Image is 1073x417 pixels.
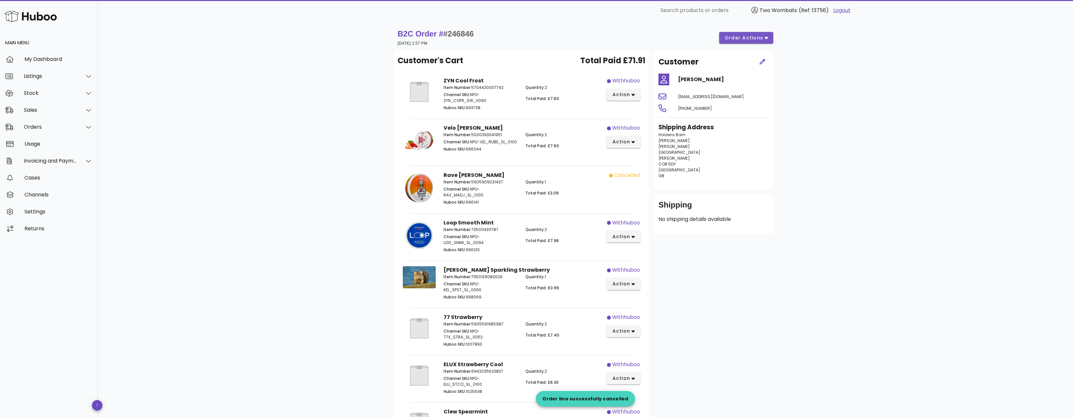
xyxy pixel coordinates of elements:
[444,199,466,205] span: Huboo SKU:
[24,56,93,62] div: My Dashboard
[444,219,494,226] strong: Loop Smooth Mint
[525,332,559,338] span: Total Paid: £7.40
[612,77,640,85] div: withhuboo
[525,85,545,90] span: Quantity:
[612,280,630,287] span: action
[444,186,518,198] p: NPO-RAV_MADJ_SL_0100
[525,190,559,196] span: Total Paid: £3.09
[612,124,640,132] div: withhuboo
[444,179,471,185] span: Item Number:
[678,106,712,111] span: [PHONE_NUMBER]
[444,368,518,374] p: 6942035623837
[444,139,518,145] p: NPO-VEL_RUBE_SL_0100
[444,85,518,91] p: 5704420007742
[403,361,436,391] img: Product Image
[444,132,471,137] span: Item Number:
[443,29,474,38] span: #246846
[444,227,518,233] p: 7350114311787
[658,161,676,167] span: CO8 5DY
[658,167,700,173] span: [GEOGRAPHIC_DATA]
[403,313,436,343] img: Product Image
[612,361,640,368] div: withhuboo
[444,179,518,185] p: 5905909021437
[24,192,93,198] div: Channels
[444,92,518,104] p: NPO-ZYN_COFR_SW_0090
[444,408,488,415] strong: Clew Spearmint
[525,238,559,243] span: Total Paid: £7.98
[403,77,436,107] img: Product Image
[612,233,630,240] span: action
[444,361,503,368] strong: ELUX Strawberry Cool
[612,266,640,274] div: withhuboo
[444,321,471,327] span: Item Number:
[525,321,599,327] p: 2
[612,138,630,145] span: action
[658,173,664,179] span: GB
[24,73,77,79] div: Listings
[24,124,77,130] div: Orders
[403,266,436,288] img: Product Image
[607,325,640,337] button: action
[398,41,427,46] small: [DATE] 1:57 PM
[444,389,518,395] p: 1025638
[678,76,768,83] h4: [PERSON_NAME]
[444,199,518,205] p: 996141
[444,139,470,145] span: Channel SKU:
[658,200,768,215] div: Shipping
[658,56,699,68] h2: Customer
[444,146,518,152] p: 996044
[444,105,518,111] p: 993738
[444,266,550,274] strong: [PERSON_NAME] Sparkling Strawberry
[525,143,559,149] span: Total Paid: £7.60
[525,227,599,233] p: 2
[24,175,93,181] div: Cases
[24,141,93,147] div: Usage
[724,35,763,41] span: order actions
[525,179,545,185] span: Quantity:
[607,136,640,148] button: action
[444,281,470,287] span: Channel SKU:
[612,328,630,335] span: action
[607,373,640,384] button: action
[607,278,640,290] button: action
[24,225,93,232] div: Returns
[525,179,599,185] p: 1
[612,313,640,321] div: withhuboo
[444,341,518,347] p: 1007893
[658,144,690,149] span: [PERSON_NAME]
[678,94,744,99] span: [EMAIL_ADDRESS][DOMAIN_NAME]
[444,328,518,340] p: NPO-77X_STRA_SL_0052
[444,281,518,293] p: NPO-KEL_SPST_SL_0060
[444,227,471,232] span: Item Number:
[607,231,640,242] button: action
[614,171,640,179] div: cancelled
[444,376,518,387] p: NPO-ELU_STCO_SL_0100
[398,29,474,38] strong: B2C Order #
[444,105,466,110] span: Huboo SKU:
[444,341,466,347] span: Huboo SKU:
[444,247,466,252] span: Huboo SKU:
[444,92,470,97] span: Channel SKU:
[444,124,503,132] strong: Velo [PERSON_NAME]
[658,215,768,223] p: No shipping details available
[658,150,700,155] span: [GEOGRAPHIC_DATA]
[444,313,482,321] strong: 77 Strawberry
[525,96,559,101] span: Total Paid: £7.60
[403,171,436,204] img: Product Image
[403,219,436,252] img: Product Image
[444,274,471,280] span: Item Number:
[525,227,545,232] span: Quantity:
[24,107,77,113] div: Sales
[444,247,518,253] p: 996210
[444,85,471,90] span: Item Number:
[525,274,545,280] span: Quantity:
[525,321,545,327] span: Quantity:
[444,234,518,246] p: NPO-LOO_SMMI_SL_0094
[612,91,630,98] span: action
[525,285,559,291] span: Total Paid: £0.99
[612,408,640,416] div: withhuboo
[536,395,635,402] div: Order line successfully cancelled
[444,146,466,152] span: Huboo SKU:
[444,368,471,374] span: Item Number:
[580,55,645,66] span: Total Paid £71.91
